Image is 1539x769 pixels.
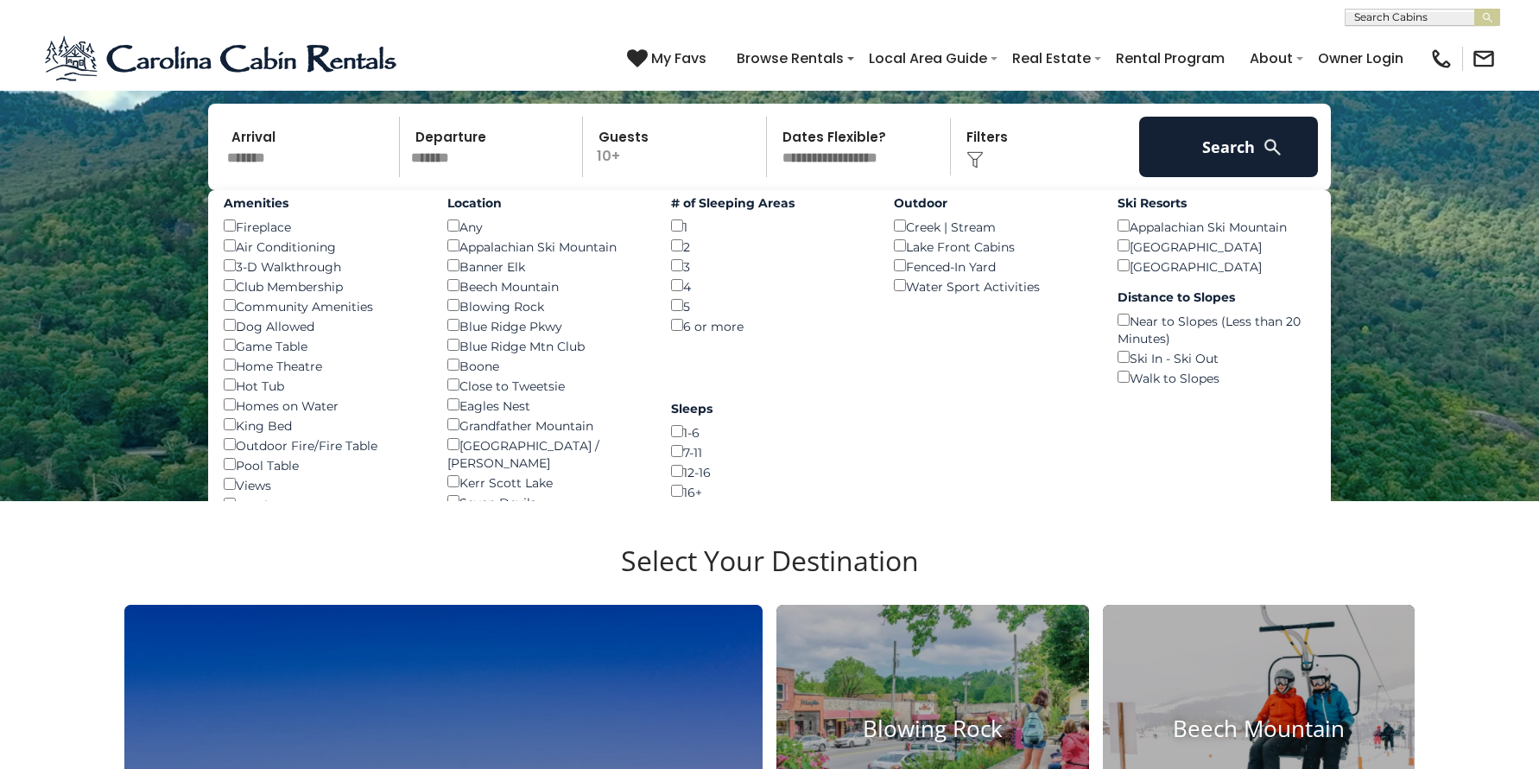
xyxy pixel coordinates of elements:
div: Fireplace [224,216,421,236]
div: Creek | Stream [894,216,1092,236]
div: Kerr Scott Lake [447,472,645,492]
div: 1 [671,216,869,236]
img: search-regular-white.png [1262,137,1283,158]
div: Air Conditioning [224,236,421,256]
div: 2 [671,236,869,256]
a: Real Estate [1004,43,1099,73]
div: [GEOGRAPHIC_DATA] [1118,236,1315,256]
h3: Select Your Destination [122,544,1417,605]
img: mail-regular-black.png [1472,47,1496,71]
p: 10+ [588,117,766,177]
label: # of Sleeping Areas [671,194,869,212]
div: Hot Tub [224,375,421,395]
a: Rental Program [1107,43,1233,73]
h1: Your Adventure Starts Here [13,40,1526,93]
label: Outdoor [894,194,1092,212]
h4: Beech Mountain [1103,715,1415,742]
div: Views [224,474,421,494]
label: Location [447,194,645,212]
div: [GEOGRAPHIC_DATA] [1118,256,1315,276]
div: Home Theatre [224,355,421,375]
img: phone-regular-black.png [1429,47,1453,71]
div: 4 [671,276,869,296]
div: Boone [447,355,645,375]
div: Appalachian Ski Mountain [447,236,645,256]
div: Banner Elk [447,256,645,276]
div: Blowing Rock [447,296,645,315]
div: 16+ [671,481,869,501]
div: Blue Ridge Mtn Club [447,335,645,355]
a: Local Area Guide [860,43,996,73]
div: 1-6 [671,422,869,442]
div: 6 or more [671,315,869,335]
div: Fenced-In Yard [894,256,1092,276]
div: Lake Front Cabins [894,236,1092,256]
div: Outdoor Fire/Fire Table [224,435,421,454]
div: 12-16 [671,461,869,481]
div: Walk to Slopes [1118,367,1315,387]
label: Distance to Slopes [1118,289,1315,306]
div: Blue Ridge Pkwy [447,315,645,335]
div: Appalachian Ski Mountain [1118,216,1315,236]
a: My Favs [627,48,711,70]
div: King Bed [224,415,421,435]
label: Sleeps [671,400,869,417]
button: Search [1139,117,1318,177]
div: Dog Allowed [224,315,421,335]
div: Beech Mountain [447,276,645,296]
div: Eagles Nest [447,395,645,415]
div: Game Table [224,335,421,355]
div: Club Membership [224,276,421,296]
div: Pool Table [224,454,421,474]
div: Seven Devils [447,492,645,512]
div: Any [447,216,645,236]
div: Near to Slopes (Less than 20 Minutes) [1118,310,1315,347]
div: Close to Tweetsie [447,375,645,395]
label: Amenities [224,194,421,212]
div: Ski In - Ski Out [1118,347,1315,367]
div: [GEOGRAPHIC_DATA] / [PERSON_NAME] [447,435,645,472]
h4: Blowing Rock [776,715,1089,742]
div: 5 [671,296,869,315]
a: Owner Login [1309,43,1412,73]
div: Community Amenities [224,296,421,315]
a: About [1241,43,1301,73]
label: Ski Resorts [1118,194,1315,212]
span: My Favs [651,48,706,69]
img: Blue-2.png [43,33,402,85]
a: Browse Rentals [728,43,852,73]
div: Water Sport Activities [894,276,1092,296]
div: 3 [671,256,869,276]
div: Homes on Water [224,395,421,415]
div: Grandfather Mountain [447,415,645,435]
div: EV Charger [224,494,421,514]
div: 3-D Walkthrough [224,256,421,276]
div: 7-11 [671,442,869,461]
img: filter--v1.png [966,151,984,168]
